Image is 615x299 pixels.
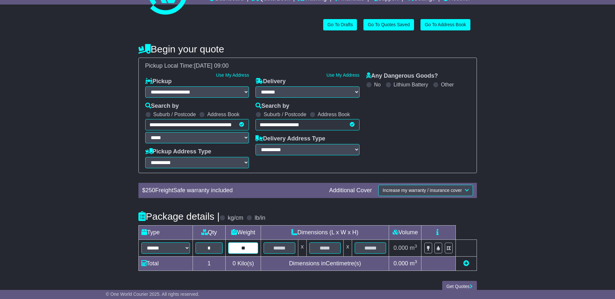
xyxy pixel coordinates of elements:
label: Search by [255,103,289,110]
label: Search by [145,103,179,110]
td: Total [138,256,193,271]
td: Dimensions in Centimetre(s) [261,256,389,271]
td: Dimensions (L x W x H) [261,225,389,239]
label: No [374,82,381,88]
a: Use My Address [326,72,360,78]
h4: Begin your quote [138,44,477,54]
label: Pickup [145,78,172,85]
label: Delivery Address Type [255,135,325,142]
span: [DATE] 09:00 [194,62,229,69]
span: 250 [146,187,155,194]
label: Suburb / Postcode [153,111,196,117]
td: Type [138,225,193,239]
span: 0.000 [394,245,408,251]
span: 0 [232,260,236,267]
td: Kilo(s) [226,256,261,271]
span: Increase my warranty / insurance cover [383,188,462,193]
td: x [344,239,352,256]
a: Add new item [463,260,469,267]
label: Other [441,82,454,88]
a: Go To Quotes Saved [363,19,414,30]
td: x [298,239,306,256]
label: Address Book [318,111,350,117]
button: Get Quotes [442,281,477,292]
span: m [410,260,417,267]
div: $ FreightSafe warranty included [139,187,326,194]
td: Qty [193,225,226,239]
span: m [410,245,417,251]
sup: 3 [415,244,417,249]
td: 1 [193,256,226,271]
a: Go To Drafts [323,19,357,30]
h4: Package details | [138,211,220,222]
td: Volume [389,225,421,239]
a: Use My Address [216,72,249,78]
label: Pickup Address Type [145,148,211,155]
label: Delivery [255,78,286,85]
button: Increase my warranty / insurance cover [378,185,473,196]
span: 0.000 [394,260,408,267]
span: © One World Courier 2025. All rights reserved. [106,292,199,297]
a: Go To Address Book [420,19,470,30]
td: Weight [226,225,261,239]
label: Suburb / Postcode [264,111,306,117]
sup: 3 [415,259,417,264]
div: Additional Cover [326,187,375,194]
label: Lithium Battery [394,82,428,88]
label: lb/in [254,215,265,222]
label: Address Book [207,111,240,117]
label: Any Dangerous Goods? [366,72,438,80]
label: kg/cm [228,215,243,222]
div: Pickup Local Time: [142,62,473,70]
